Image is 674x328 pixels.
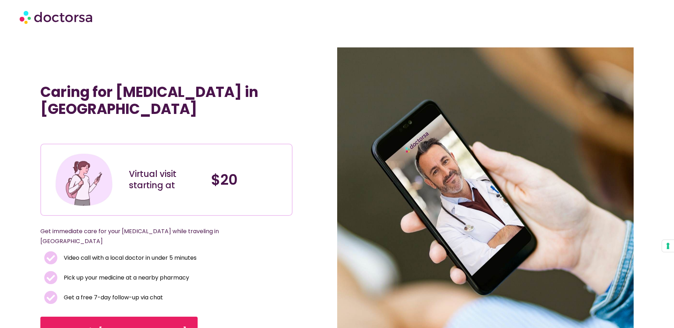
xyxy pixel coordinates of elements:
[662,240,674,252] button: Your consent preferences for tracking technologies
[129,168,204,191] div: Virtual visit starting at
[62,293,163,303] span: Get a free 7-day follow-up via chat
[44,128,150,137] iframe: Customer reviews powered by Trustpilot
[211,171,287,188] h4: $20
[62,273,189,283] span: Pick up your medicine at a nearby pharmacy
[40,226,276,246] p: Get immediate care for your [MEDICAL_DATA] while traveling in [GEOGRAPHIC_DATA]
[40,84,293,117] h1: Caring for [MEDICAL_DATA] in [GEOGRAPHIC_DATA]
[54,150,114,210] img: Illustration depicting a young woman in a casual outfit, engaged with her smartphone. She has a p...
[62,253,197,263] span: Video call with a local doctor in under 5 minutes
